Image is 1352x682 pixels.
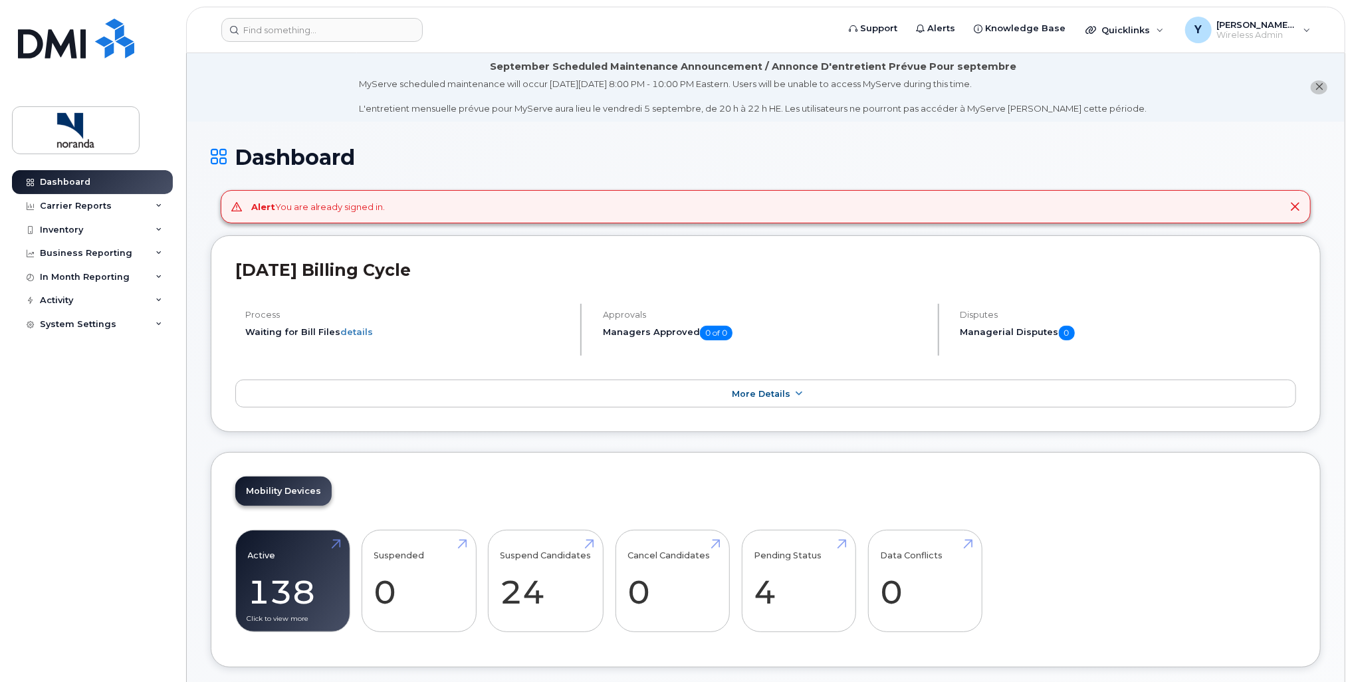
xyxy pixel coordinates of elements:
[880,537,970,625] a: Data Conflicts 0
[211,146,1321,169] h1: Dashboard
[627,537,717,625] a: Cancel Candidates 0
[501,537,592,625] a: Suspend Candidates 24
[245,310,569,320] h4: Process
[251,201,275,212] strong: Alert
[245,326,569,338] li: Waiting for Bill Files
[235,477,332,506] a: Mobility Devices
[960,310,1296,320] h4: Disputes
[1311,80,1327,94] button: close notification
[960,326,1296,340] h5: Managerial Disputes
[700,326,732,340] span: 0 of 0
[248,537,338,625] a: Active 138
[603,326,927,340] h5: Managers Approved
[360,78,1147,115] div: MyServe scheduled maintenance will occur [DATE][DATE] 8:00 PM - 10:00 PM Eastern. Users will be u...
[340,326,373,337] a: details
[754,537,844,625] a: Pending Status 4
[235,260,1296,280] h2: [DATE] Billing Cycle
[732,389,790,399] span: More Details
[603,310,927,320] h4: Approvals
[1059,326,1075,340] span: 0
[251,201,386,213] div: You are already signed in.
[490,60,1016,74] div: September Scheduled Maintenance Announcement / Annonce D'entretient Prévue Pour septembre
[374,537,464,625] a: Suspended 0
